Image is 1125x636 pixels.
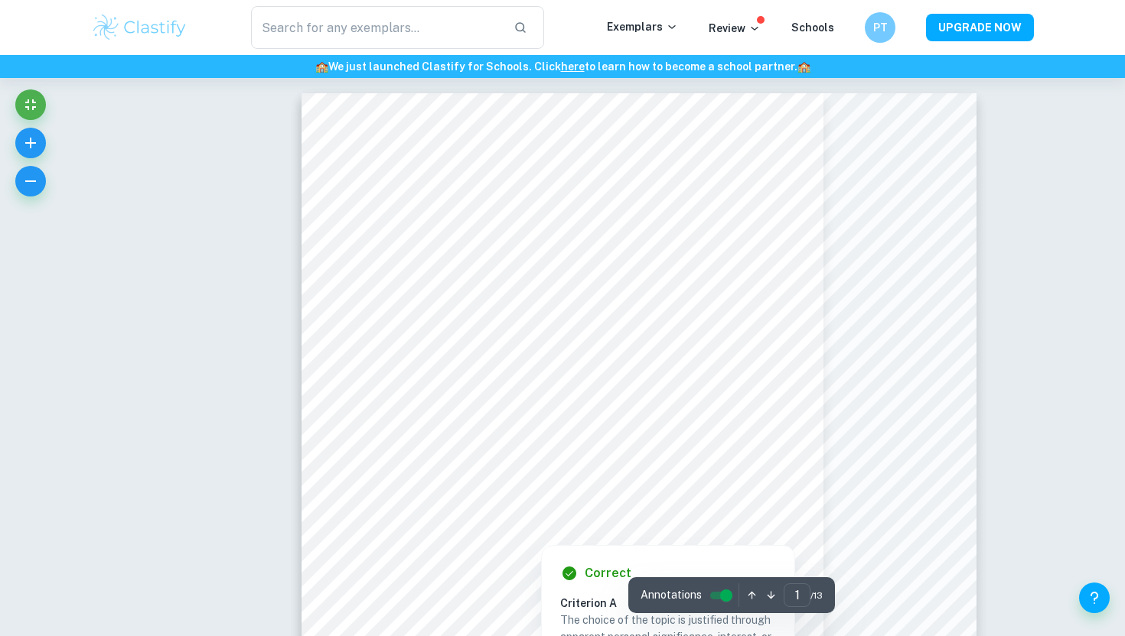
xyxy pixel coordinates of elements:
[560,595,788,612] h6: Criterion A
[585,564,631,582] h6: Correct
[251,6,501,49] input: Search for any exemplars...
[791,21,834,34] a: Schools
[91,12,188,43] img: Clastify logo
[607,18,678,35] p: Exemplars
[3,58,1122,75] h6: We just launched Clastify for Schools. Click to learn how to become a school partner.
[797,60,810,73] span: 🏫
[1079,582,1110,613] button: Help and Feedback
[810,589,823,602] span: / 13
[641,587,702,603] span: Annotations
[315,60,328,73] span: 🏫
[865,12,895,43] button: PT
[15,89,46,120] button: Exit fullscreen
[709,20,761,37] p: Review
[926,14,1034,41] button: UPGRADE NOW
[561,60,585,73] a: here
[872,19,889,36] h6: PT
